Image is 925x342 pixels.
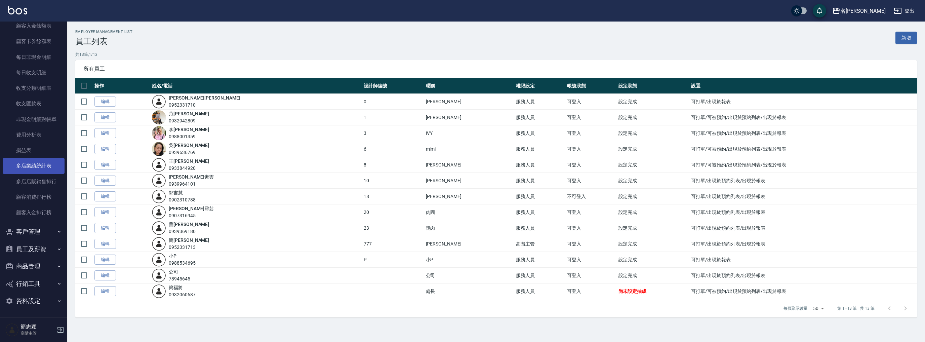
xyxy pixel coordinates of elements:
a: 吳[PERSON_NAME] [169,143,209,148]
td: 設定完成 [617,157,690,173]
a: 公司 [169,269,178,274]
td: 設定完成 [617,110,690,125]
a: 編輯 [94,160,116,170]
h2: Employee Management List [75,30,132,34]
a: 編輯 [94,255,116,265]
td: 可打單/出現於預約列表/出現於報表 [689,173,917,189]
td: 設定完成 [617,220,690,236]
a: 每日收支明細 [3,65,65,80]
td: 服務人員 [514,220,565,236]
td: 小P [424,252,515,268]
td: 可登入 [565,283,616,299]
h3: 員工列表 [75,37,132,46]
td: 可打單/出現於報表 [689,94,917,110]
td: 8 [362,157,424,173]
td: [PERSON_NAME] [424,94,515,110]
td: 設定完成 [617,236,690,252]
td: 設定完成 [617,125,690,141]
td: 可打單/可被預約/出現於預約列表/出現於報表 [689,157,917,173]
th: 操作 [93,78,150,94]
td: 20 [362,204,424,220]
div: 名[PERSON_NAME] [840,7,886,15]
th: 設置 [689,78,917,94]
img: avatar.jpeg [152,126,166,140]
td: IVY [424,125,515,141]
a: 簡[PERSON_NAME] [169,237,209,243]
td: 可登入 [565,141,616,157]
div: 0939964101 [169,181,214,188]
td: 不可登入 [565,189,616,204]
td: 0 [362,94,424,110]
a: 多店店販銷售排行 [3,174,65,189]
div: 0932942809 [169,117,209,124]
td: 服務人員 [514,125,565,141]
td: 10 [362,173,424,189]
img: Logo [8,6,27,14]
th: 暱稱 [424,78,515,94]
td: [PERSON_NAME] [424,236,515,252]
div: 0939636769 [169,149,209,156]
th: 姓名/電話 [150,78,362,94]
button: 資料設定 [3,292,65,310]
img: avatar.jpeg [152,142,166,156]
td: 可登入 [565,252,616,268]
td: 肉圓 [424,204,515,220]
h5: 簡志穎 [21,324,55,330]
a: 每日非現金明細 [3,49,65,65]
td: 可打單/出現於預約列表/出現於報表 [689,236,917,252]
td: 服務人員 [514,141,565,157]
img: user-login-man-human-body-mobile-person-512.png [152,174,166,188]
div: 0988001359 [169,133,209,140]
td: [PERSON_NAME] [424,173,515,189]
img: avatar.jpeg [152,110,166,124]
th: 權限設定 [514,78,565,94]
a: 簡福將 [169,285,183,290]
td: 設定完成 [617,268,690,283]
button: save [813,4,826,17]
div: 0952331713 [169,244,209,251]
td: 可登入 [565,94,616,110]
a: 收支匯款表 [3,96,65,111]
td: 設定完成 [617,141,690,157]
td: 可登入 [565,220,616,236]
td: 服務人員 [514,94,565,110]
td: 可打單/出現於報表 [689,252,917,268]
td: 可打單/出現於預約列表/出現於報表 [689,268,917,283]
td: 服務人員 [514,110,565,125]
a: [PERSON_NAME][PERSON_NAME] [169,95,240,101]
td: 可登入 [565,173,616,189]
a: 范[PERSON_NAME] [169,111,209,116]
a: 編輯 [94,239,116,249]
a: 編輯 [94,176,116,186]
div: 0988534695 [169,260,196,267]
div: 0952331710 [169,102,240,109]
img: Person [5,323,19,337]
a: 編輯 [94,270,116,281]
td: 服務人員 [514,173,565,189]
td: 高階主管 [514,236,565,252]
a: 收支分類明細表 [3,80,65,96]
td: 可打單/出現於預約列表/出現於報表 [689,189,917,204]
a: 小P [169,253,176,259]
td: 可打單/可被預約/出現於預約列表/出現於報表 [689,125,917,141]
div: 50 [810,299,827,317]
td: 3 [362,125,424,141]
td: 服務人員 [514,204,565,220]
a: 損益表 [3,143,65,158]
td: 6 [362,141,424,157]
a: 編輯 [94,286,116,297]
p: 高階主管 [21,330,55,336]
a: 顧客消費排行榜 [3,189,65,205]
img: user-login-man-human-body-mobile-person-512.png [152,221,166,235]
div: 0902310788 [169,196,196,203]
p: 每頁顯示數量 [783,305,808,311]
div: 78945645 [169,275,190,282]
th: 設定狀態 [617,78,690,94]
td: 可登入 [565,268,616,283]
td: 可打單/出現於預約列表/出現於報表 [689,220,917,236]
img: user-login-man-human-body-mobile-person-512.png [152,268,166,282]
img: user-login-man-human-body-mobile-person-512.png [152,158,166,172]
span: 尚未設定抽成 [618,289,647,294]
a: 曹[PERSON_NAME] [169,222,209,227]
td: 服務人員 [514,189,565,204]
